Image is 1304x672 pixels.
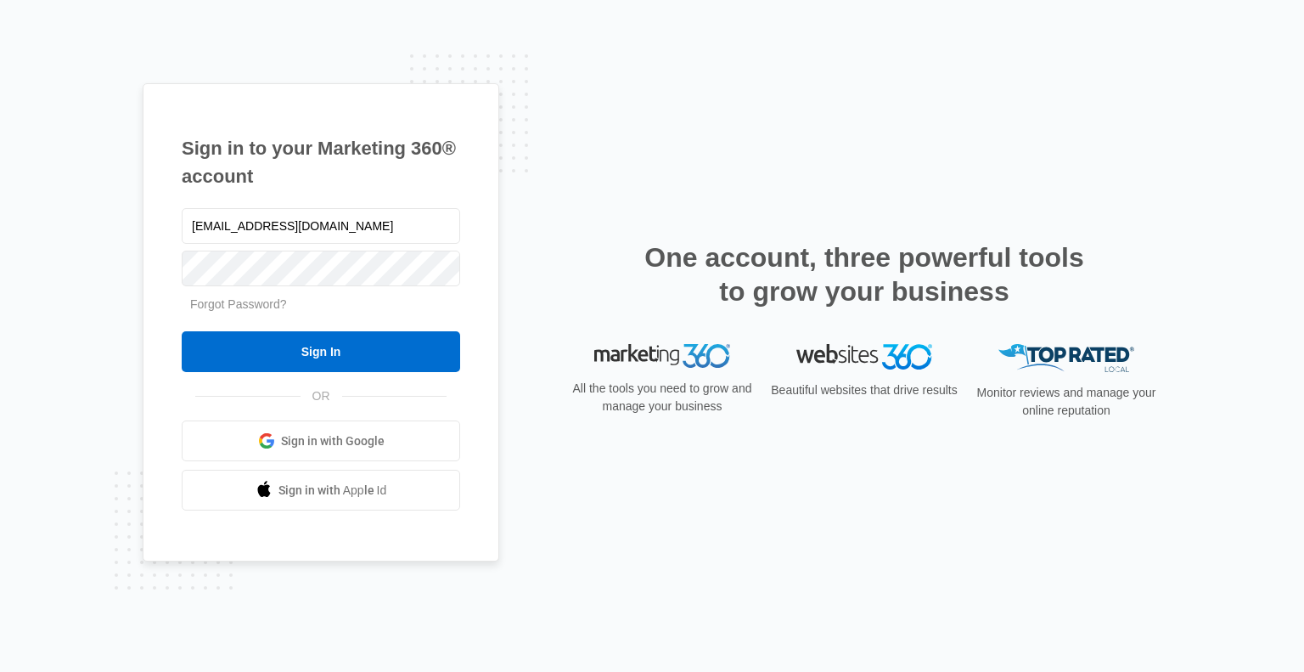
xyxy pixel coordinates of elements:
[182,134,460,190] h1: Sign in to your Marketing 360® account
[567,380,757,415] p: All the tools you need to grow and manage your business
[639,240,1089,308] h2: One account, three powerful tools to grow your business
[971,384,1161,420] p: Monitor reviews and manage your online reputation
[769,381,959,399] p: Beautiful websites that drive results
[796,344,932,369] img: Websites 360
[182,421,460,461] a: Sign in with Google
[301,387,342,405] span: OR
[998,344,1134,372] img: Top Rated Local
[281,432,385,450] span: Sign in with Google
[182,331,460,372] input: Sign In
[182,208,460,244] input: Email
[182,470,460,511] a: Sign in with Apple Id
[190,297,287,311] a: Forgot Password?
[278,482,387,500] span: Sign in with Apple Id
[594,344,730,368] img: Marketing 360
